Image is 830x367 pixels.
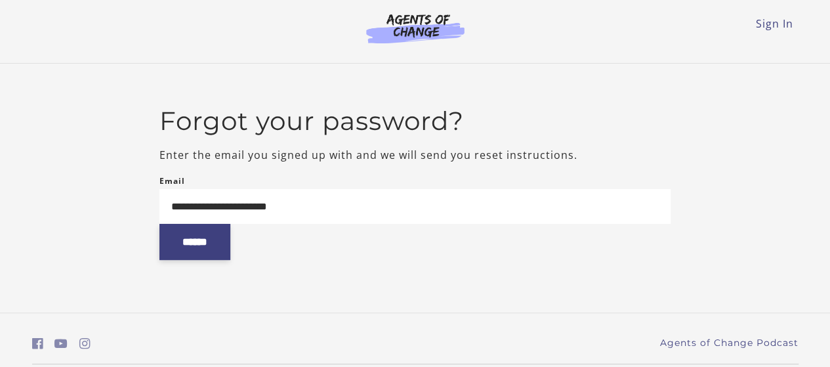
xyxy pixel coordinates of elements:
img: Agents of Change Logo [352,13,478,43]
i: https://www.instagram.com/agentsofchangeprep/ (Open in a new window) [79,337,91,350]
a: https://www.instagram.com/agentsofchangeprep/ (Open in a new window) [79,334,91,353]
i: https://www.youtube.com/c/AgentsofChangeTestPrepbyMeaganMitchell (Open in a new window) [54,337,68,350]
p: Enter the email you signed up with and we will send you reset instructions. [159,147,671,163]
i: https://www.facebook.com/groups/aswbtestprep (Open in a new window) [32,337,43,350]
a: https://www.youtube.com/c/AgentsofChangeTestPrepbyMeaganMitchell (Open in a new window) [54,334,68,353]
h2: Forgot your password? [159,106,671,137]
label: Email [159,173,185,189]
a: Agents of Change Podcast [660,336,799,350]
a: Sign In [756,16,793,31]
a: https://www.facebook.com/groups/aswbtestprep (Open in a new window) [32,334,43,353]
